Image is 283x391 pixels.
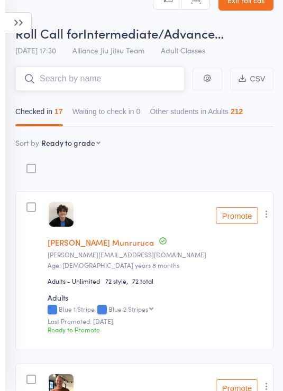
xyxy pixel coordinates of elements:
[49,202,74,227] img: image1738720003.png
[54,107,63,116] div: 17
[15,102,63,126] button: Checked in17
[216,207,258,224] button: Promote
[161,45,205,55] span: Adult Classes
[108,305,148,312] div: Blue 2 Stripes
[15,24,83,42] span: Roll Call for
[72,45,144,55] span: Alliance Jiu Jitsu Team
[48,318,266,325] small: Last Promoted: [DATE]
[83,24,224,42] span: Intermediate/Advance…
[150,102,243,126] button: Other students in Adults212
[136,107,141,116] div: 0
[48,305,266,314] div: Blue 1 Stripe
[48,292,266,303] div: Adults
[15,45,56,55] span: [DATE] 17:30
[72,102,141,126] button: Waiting to check in0
[41,137,95,148] div: Ready to grade
[48,251,266,258] small: ricardo.munduruca@gmail.com
[15,137,39,148] label: Sort by
[48,260,179,269] span: Age: [DEMOGRAPHIC_DATA] years 8 months
[15,67,185,91] input: Search by name
[48,237,154,248] a: [PERSON_NAME] Munruruca
[231,107,243,116] div: 212
[132,276,153,285] span: 72 total
[105,276,132,285] span: 72 style
[230,68,273,90] button: CSV
[48,325,266,334] div: Ready to Promote
[48,276,100,285] div: Adults - Unlimited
